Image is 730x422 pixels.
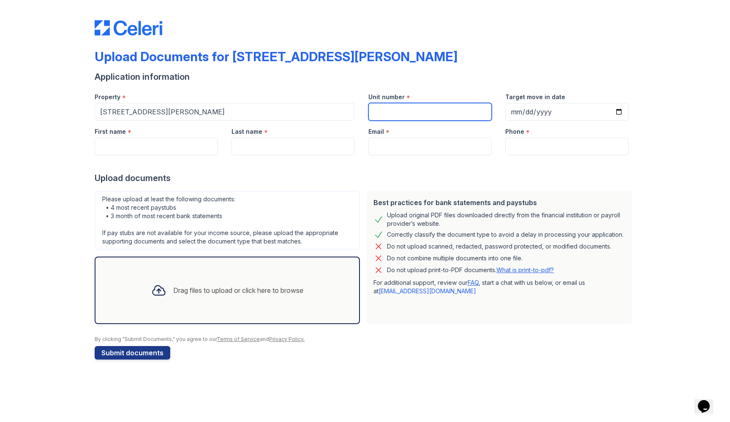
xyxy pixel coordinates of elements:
[387,241,611,252] div: Do not upload scanned, redacted, password protected, or modified documents.
[505,93,565,101] label: Target move in date
[695,388,722,414] iframe: chat widget
[217,336,260,342] a: Terms of Service
[387,253,523,263] div: Do not combine multiple documents into one file.
[387,230,624,240] div: Correctly classify the document type to avoid a delay in processing your application.
[173,285,303,295] div: Drag files to upload or click here to browse
[95,172,635,184] div: Upload documents
[468,279,479,286] a: FAQ
[387,211,625,228] div: Upload original PDF files downloaded directly from the financial institution or payroll provider’...
[95,127,126,136] label: First name
[368,93,405,101] label: Unit number
[368,127,384,136] label: Email
[95,49,458,64] div: Upload Documents for [STREET_ADDRESS][PERSON_NAME]
[232,127,262,136] label: Last name
[95,191,360,250] div: Please upload at least the following documents: • 4 most recent paystubs • 3 month of most recent...
[95,20,162,35] img: CE_Logo_Blue-a8612792a0a2168367f1c8372b55b34899dd931a85d93a1a3d3e32e68fde9ad4.png
[269,336,305,342] a: Privacy Policy.
[95,336,635,343] div: By clicking "Submit Documents," you agree to our and
[95,71,635,83] div: Application information
[373,197,625,208] div: Best practices for bank statements and paystubs
[95,93,120,101] label: Property
[373,279,625,295] p: For additional support, review our , start a chat with us below, or email us at
[387,266,554,274] p: Do not upload print-to-PDF documents.
[379,287,476,295] a: [EMAIL_ADDRESS][DOMAIN_NAME]
[496,266,554,273] a: What is print-to-pdf?
[505,127,524,136] label: Phone
[95,346,170,360] button: Submit documents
